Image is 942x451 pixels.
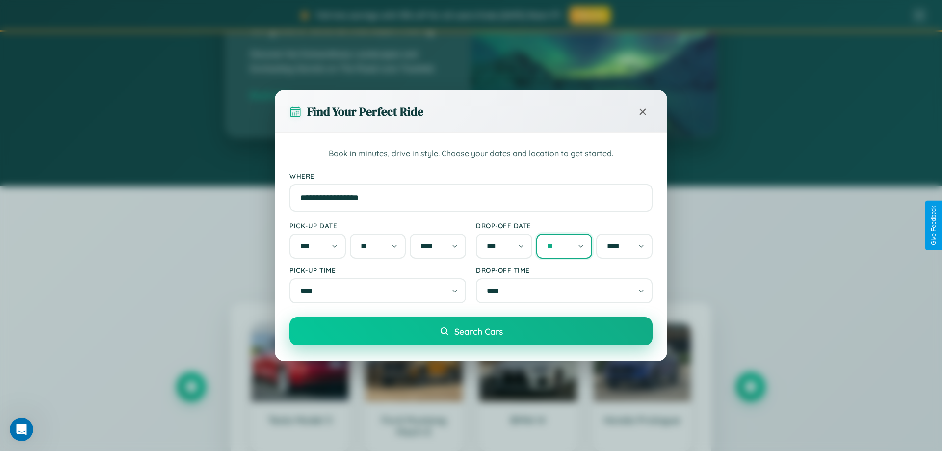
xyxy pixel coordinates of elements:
[289,147,653,160] p: Book in minutes, drive in style. Choose your dates and location to get started.
[289,317,653,345] button: Search Cars
[289,266,466,274] label: Pick-up Time
[289,172,653,180] label: Where
[476,266,653,274] label: Drop-off Time
[307,104,423,120] h3: Find Your Perfect Ride
[476,221,653,230] label: Drop-off Date
[454,326,503,337] span: Search Cars
[289,221,466,230] label: Pick-up Date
